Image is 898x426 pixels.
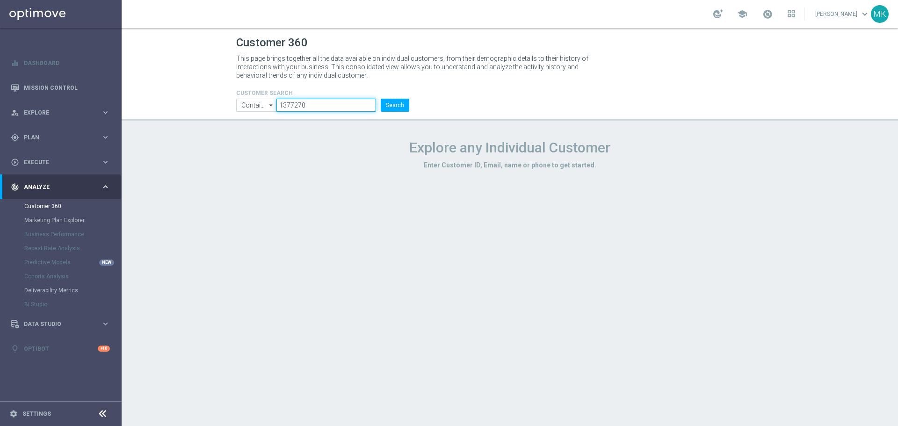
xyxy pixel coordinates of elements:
[814,7,871,21] a: [PERSON_NAME]keyboard_arrow_down
[24,184,101,190] span: Analyze
[22,411,51,417] a: Settings
[24,297,121,311] div: BI Studio
[236,139,783,156] h1: Explore any Individual Customer
[11,75,110,100] div: Mission Control
[860,9,870,19] span: keyboard_arrow_down
[236,54,596,79] p: This page brings together all the data available on individual customers, from their demographic ...
[11,108,19,117] i: person_search
[871,5,889,23] div: MK
[11,320,101,328] div: Data Studio
[24,199,121,213] div: Customer 360
[11,59,19,67] i: equalizer
[236,99,276,112] input: Contains
[11,183,19,191] i: track_changes
[24,217,97,224] a: Marketing Plan Explorer
[11,158,19,166] i: play_circle_outline
[11,158,101,166] div: Execute
[381,99,409,112] button: Search
[101,319,110,328] i: keyboard_arrow_right
[276,99,376,112] input: Enter CID, Email, name or phone
[10,345,110,353] button: lightbulb Optibot +10
[24,241,121,255] div: Repeat Rate Analysis
[24,202,97,210] a: Customer 360
[10,84,110,92] button: Mission Control
[101,108,110,117] i: keyboard_arrow_right
[24,336,98,361] a: Optibot
[101,182,110,191] i: keyboard_arrow_right
[236,90,409,96] h4: CUSTOMER SEARCH
[24,110,101,116] span: Explore
[24,159,101,165] span: Execute
[24,321,101,327] span: Data Studio
[99,260,114,266] div: NEW
[10,159,110,166] button: play_circle_outline Execute keyboard_arrow_right
[101,158,110,166] i: keyboard_arrow_right
[101,133,110,142] i: keyboard_arrow_right
[737,9,747,19] span: school
[24,213,121,227] div: Marketing Plan Explorer
[24,75,110,100] a: Mission Control
[10,134,110,141] button: gps_fixed Plan keyboard_arrow_right
[24,283,121,297] div: Deliverability Metrics
[11,336,110,361] div: Optibot
[10,183,110,191] button: track_changes Analyze keyboard_arrow_right
[267,99,276,111] i: arrow_drop_down
[11,183,101,191] div: Analyze
[11,51,110,75] div: Dashboard
[98,346,110,352] div: +10
[10,109,110,116] button: person_search Explore keyboard_arrow_right
[236,161,783,169] h3: Enter Customer ID, Email, name or phone to get started.
[24,135,101,140] span: Plan
[24,287,97,294] a: Deliverability Metrics
[11,133,101,142] div: Plan
[10,59,110,67] button: equalizer Dashboard
[9,410,18,418] i: settings
[11,108,101,117] div: Explore
[24,255,121,269] div: Predictive Models
[11,133,19,142] i: gps_fixed
[236,36,783,50] h1: Customer 360
[24,227,121,241] div: Business Performance
[10,320,110,328] button: Data Studio keyboard_arrow_right
[24,51,110,75] a: Dashboard
[11,345,19,353] i: lightbulb
[24,269,121,283] div: Cohorts Analysis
